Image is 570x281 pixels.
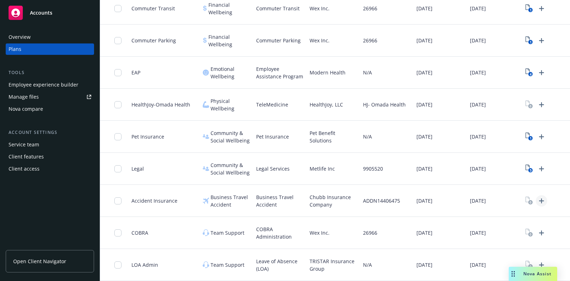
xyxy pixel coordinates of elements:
[536,227,547,239] a: Upload Plan Documents
[523,131,535,142] a: View Plan Documents
[470,5,486,12] span: [DATE]
[529,72,531,77] text: 4
[363,229,377,236] span: 26966
[114,133,121,140] input: Toggle Row Selected
[523,271,551,277] span: Nova Assist
[523,227,535,239] a: View Plan Documents
[310,257,357,272] span: TRISTAR Insurance Group
[363,197,400,204] span: ADDN14406475
[6,3,94,23] a: Accounts
[310,193,357,208] span: Chubb Insurance Company
[416,69,432,76] span: [DATE]
[363,165,383,172] span: 9905520
[416,261,432,269] span: [DATE]
[114,229,121,236] input: Toggle Row Selected
[470,261,486,269] span: [DATE]
[211,229,244,236] span: Team Support
[256,165,290,172] span: Legal Services
[363,133,372,140] span: N/A
[9,91,39,103] div: Manage files
[363,5,377,12] span: 26966
[470,197,486,204] span: [DATE]
[536,99,547,110] a: Upload Plan Documents
[256,37,301,44] span: Commuter Parking
[523,67,535,78] a: View Plan Documents
[310,165,335,172] span: Metlife Inc
[416,165,432,172] span: [DATE]
[416,101,432,108] span: [DATE]
[509,267,518,281] div: Drag to move
[114,101,121,108] input: Toggle Row Selected
[363,37,377,44] span: 26966
[523,35,535,46] a: View Plan Documents
[310,229,330,236] span: Wex Inc.
[416,197,432,204] span: [DATE]
[211,193,250,208] span: Business Travel Accident
[131,229,148,236] span: COBRA
[536,163,547,175] a: Upload Plan Documents
[470,37,486,44] span: [DATE]
[523,163,535,175] a: View Plan Documents
[131,69,140,76] span: EAP
[363,101,406,108] span: HJ- Omada Health
[114,261,121,269] input: Toggle Row Selected
[536,67,547,78] a: Upload Plan Documents
[208,1,250,16] span: Financial Wellbeing
[310,37,330,44] span: Wex Inc.
[470,101,486,108] span: [DATE]
[523,195,535,207] a: View Plan Documents
[6,79,94,90] a: Employee experience builder
[470,229,486,236] span: [DATE]
[114,197,121,204] input: Toggle Row Selected
[114,5,121,12] input: Toggle Row Selected
[114,37,121,44] input: Toggle Row Selected
[9,103,43,115] div: Nova compare
[363,69,372,76] span: N/A
[211,65,250,80] span: Emotional Wellbeing
[208,33,250,48] span: Financial Wellbeing
[9,31,31,43] div: Overview
[536,259,547,271] a: Upload Plan Documents
[9,163,40,175] div: Client access
[523,259,535,271] a: View Plan Documents
[310,129,357,144] span: Pet Benefit Solutions
[6,139,94,150] a: Service team
[6,91,94,103] a: Manage files
[529,136,531,141] text: 1
[416,133,432,140] span: [DATE]
[131,37,176,44] span: Commuter Parking
[131,101,190,108] span: HealthJoy-Omada Health
[256,65,304,80] span: Employee Assistance Program
[416,5,432,12] span: [DATE]
[416,229,432,236] span: [DATE]
[211,129,250,144] span: Community & Social Wellbeing
[131,165,144,172] span: Legal
[6,43,94,55] a: Plans
[9,139,39,150] div: Service team
[256,225,304,240] span: COBRA Administration
[211,97,250,112] span: Physical Wellbeing
[523,3,535,14] a: View Plan Documents
[256,133,289,140] span: Pet Insurance
[6,31,94,43] a: Overview
[9,151,44,162] div: Client features
[131,197,177,204] span: Accident Insurance
[211,261,244,269] span: Team Support
[523,99,535,110] a: View Plan Documents
[470,133,486,140] span: [DATE]
[529,8,531,12] text: 1
[9,43,21,55] div: Plans
[416,37,432,44] span: [DATE]
[114,165,121,172] input: Toggle Row Selected
[211,161,250,176] span: Community & Social Wellbeing
[536,35,547,46] a: Upload Plan Documents
[131,133,164,140] span: Pet Insurance
[310,69,346,76] span: Modern Health
[310,5,330,12] span: Wex Inc.
[363,261,372,269] span: N/A
[536,131,547,142] a: Upload Plan Documents
[6,69,94,76] div: Tools
[256,257,304,272] span: Leave of Absence (LOA)
[529,168,531,173] text: 5
[114,69,121,76] input: Toggle Row Selected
